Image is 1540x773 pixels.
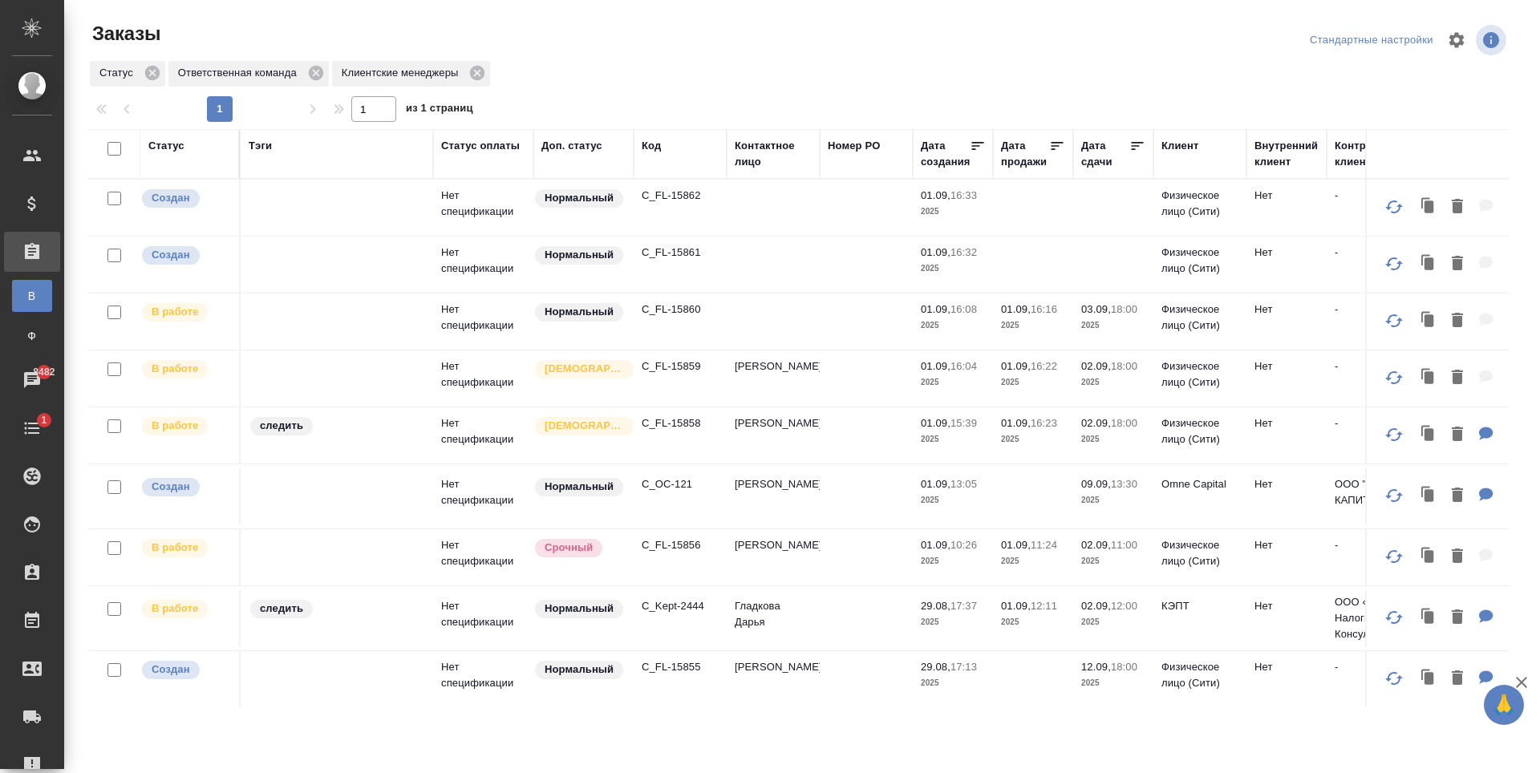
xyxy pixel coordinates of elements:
[950,189,977,201] p: 16:33
[1161,358,1238,391] p: Физическое лицо (Сити)
[1254,358,1319,374] p: Нет
[921,614,985,630] p: 2025
[1444,601,1471,634] button: Удалить
[1444,248,1471,281] button: Удалить
[249,598,425,620] div: следить
[1306,28,1437,53] div: split button
[642,659,719,675] p: C_FL-15855
[1375,358,1413,397] button: Обновить
[1444,419,1471,451] button: Удалить
[642,415,719,431] p: C_FL-15858
[1335,245,1412,261] p: -
[1081,303,1111,315] p: 03.09,
[1444,305,1471,338] button: Удалить
[1254,537,1319,553] p: Нет
[1161,302,1238,334] p: Физическое лицо (Сити)
[1254,659,1319,675] p: Нет
[1335,358,1412,374] p: -
[4,360,60,400] a: 8482
[1081,417,1111,429] p: 02.09,
[642,598,719,614] p: C_Kept-2444
[1476,25,1510,55] span: Посмотреть информацию
[1001,600,1031,612] p: 01.09,
[921,478,950,490] p: 01.09,
[1254,188,1319,204] p: Нет
[642,358,719,374] p: C_FL-15859
[642,245,719,261] p: C_FL-15861
[433,180,533,236] td: Нет спецификации
[921,539,950,551] p: 01.09,
[533,358,626,380] div: Выставляется автоматически для первых 3 заказов нового контактного лица. Особое внимание
[921,492,985,508] p: 2025
[1375,415,1413,454] button: Обновить
[642,138,661,154] div: Код
[140,188,231,209] div: Выставляется автоматически при создании заказа
[4,408,60,448] a: 1
[642,537,719,553] p: C_FL-15856
[1161,659,1238,691] p: Физическое лицо (Сити)
[1413,662,1444,695] button: Клонировать
[727,350,820,407] td: [PERSON_NAME]
[1335,537,1412,553] p: -
[1081,675,1145,691] p: 2025
[140,302,231,323] div: Выставляет ПМ после принятия заказа от КМа
[1081,553,1145,569] p: 2025
[1111,539,1137,551] p: 11:00
[921,431,985,447] p: 2025
[1031,360,1057,372] p: 16:22
[1413,248,1444,281] button: Клонировать
[1437,21,1476,59] span: Настроить таблицу
[1031,600,1057,612] p: 12:11
[1001,614,1065,630] p: 2025
[1031,303,1057,315] p: 16:16
[533,476,626,498] div: Статус по умолчанию для стандартных заказов
[433,293,533,350] td: Нет спецификации
[727,529,820,585] td: [PERSON_NAME]
[921,360,950,372] p: 01.09,
[921,600,950,612] p: 29.08,
[533,188,626,209] div: Статус по умолчанию для стандартных заказов
[533,245,626,266] div: Статус по умолчанию для стандартных заказов
[1001,553,1065,569] p: 2025
[545,418,625,434] p: [DEMOGRAPHIC_DATA]
[20,288,44,304] span: В
[332,61,491,87] div: Клиентские менеджеры
[140,659,231,681] div: Выставляется автоматически при создании заказа
[178,65,302,81] p: Ответственная команда
[1001,303,1031,315] p: 01.09,
[1413,191,1444,224] button: Клонировать
[441,138,520,154] div: Статус оплаты
[1375,537,1413,576] button: Обновить
[921,374,985,391] p: 2025
[1161,537,1238,569] p: Физическое лицо (Сити)
[1335,476,1412,508] p: ООО "ОМНЕ КАПИТАЛ"
[433,237,533,293] td: Нет спецификации
[545,190,614,206] p: Нормальный
[1413,419,1444,451] button: Клонировать
[1161,476,1238,492] p: Omne Capital
[152,479,190,495] p: Создан
[545,479,614,495] p: Нормальный
[140,476,231,498] div: Выставляется автоматически при создании заказа
[950,246,977,258] p: 16:32
[433,407,533,463] td: Нет спецификации
[921,661,950,673] p: 29.08,
[1111,661,1137,673] p: 18:00
[1254,476,1319,492] p: Нет
[921,553,985,569] p: 2025
[260,418,303,434] p: следить
[1001,417,1031,429] p: 01.09,
[1335,659,1412,675] p: -
[1254,245,1319,261] p: Нет
[433,350,533,407] td: Нет спецификации
[950,360,977,372] p: 16:04
[1490,688,1518,722] span: 🙏
[342,65,464,81] p: Клиентские менеджеры
[1375,188,1413,226] button: Обновить
[1413,480,1444,512] button: Клонировать
[642,188,719,204] p: C_FL-15862
[1254,302,1319,318] p: Нет
[1081,431,1145,447] p: 2025
[921,417,950,429] p: 01.09,
[1111,600,1137,612] p: 12:00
